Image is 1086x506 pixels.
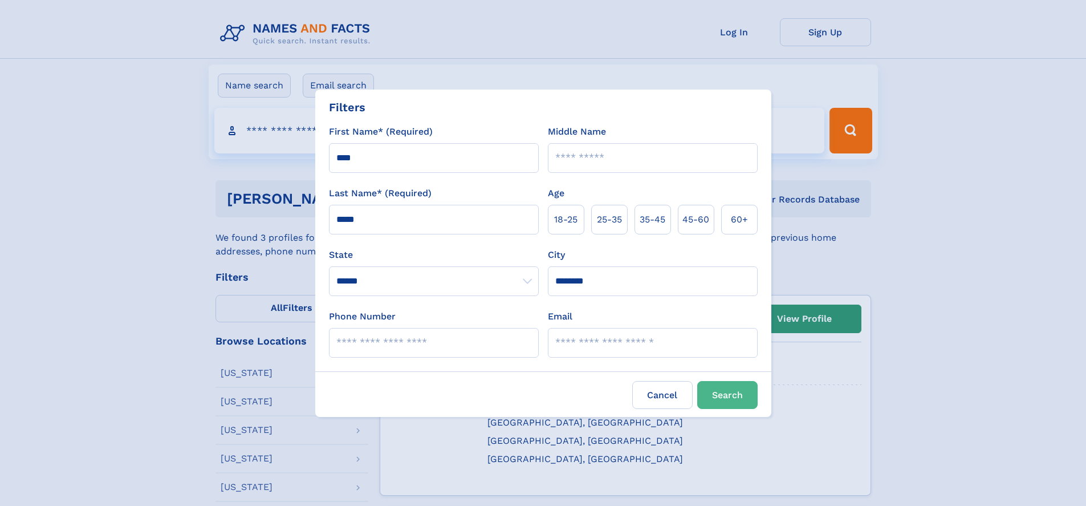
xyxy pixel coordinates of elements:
[548,310,572,323] label: Email
[329,99,365,116] div: Filters
[548,187,564,200] label: Age
[554,213,577,226] span: 18‑25
[329,248,539,262] label: State
[632,381,693,409] label: Cancel
[682,213,709,226] span: 45‑60
[640,213,665,226] span: 35‑45
[697,381,758,409] button: Search
[329,310,396,323] label: Phone Number
[548,125,606,139] label: Middle Name
[329,187,432,200] label: Last Name* (Required)
[597,213,622,226] span: 25‑35
[731,213,748,226] span: 60+
[548,248,565,262] label: City
[329,125,433,139] label: First Name* (Required)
